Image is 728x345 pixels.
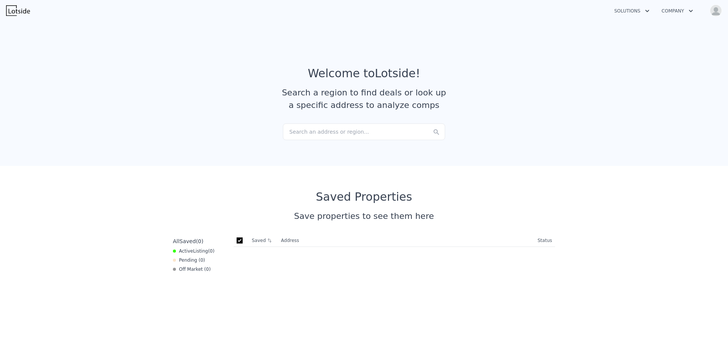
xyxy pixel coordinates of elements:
th: Address [278,234,535,247]
div: Welcome to Lotside ! [308,67,420,80]
span: Listing [193,248,208,254]
span: Active ( 0 ) [179,248,215,254]
th: Status [535,234,555,247]
span: Saved [179,238,196,244]
div: Save properties to see them here [170,210,558,222]
img: avatar [710,5,722,17]
div: Pending ( 0 ) [173,257,205,263]
div: Search an address or region... [283,123,445,140]
img: Lotside [6,5,30,16]
div: Search a region to find deals or look up a specific address to analyze comps [279,86,449,111]
div: All ( 0 ) [173,237,203,245]
button: Company [656,4,699,18]
button: Solutions [608,4,656,18]
th: Saved [249,234,278,247]
div: Saved Properties [170,190,558,204]
div: Off Market ( 0 ) [173,266,211,272]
